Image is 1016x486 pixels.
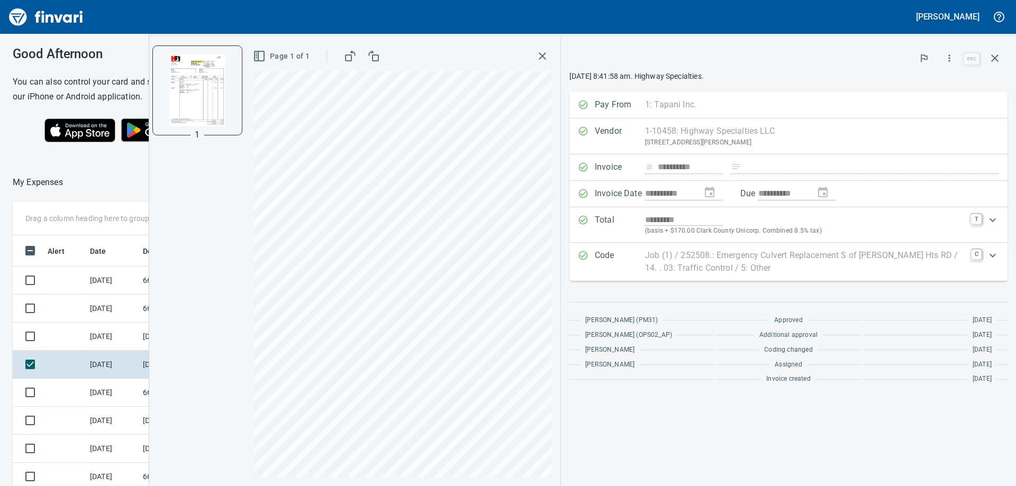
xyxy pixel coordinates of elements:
td: [DATE] [86,407,139,435]
span: [DATE] [973,315,992,326]
td: [DATE] [86,351,139,379]
td: [DATE] [86,435,139,463]
button: [PERSON_NAME] [913,8,982,25]
span: [PERSON_NAME] [585,360,634,370]
span: Page 1 of 1 [255,50,310,63]
div: Expand [569,243,1008,281]
p: (basis + $170.00 Clark County Unicorp. Combined 8.5% tax) [645,226,965,236]
span: Date [90,245,106,258]
span: [PERSON_NAME] (OPS02_AP) [585,330,672,341]
td: [DATE] [86,323,139,351]
h5: [PERSON_NAME] [916,11,979,22]
span: Coding changed [764,345,812,355]
p: Drag a column heading here to group the table [25,213,180,224]
span: Alert [48,245,65,258]
button: Flag [912,47,936,70]
p: Code [595,249,645,274]
span: Description [143,245,183,258]
span: [DATE] [973,374,992,384]
span: Description [143,245,196,258]
span: [DATE] [973,360,992,370]
td: [DATE] Invoice 0123804-IN from Highway Specialties LLC (1-10458) [139,407,234,435]
span: [DATE] [973,345,992,355]
nav: breadcrumb [13,176,63,189]
a: esc [964,53,979,65]
button: Page 1 of 1 [251,47,314,66]
span: Approved [774,315,802,326]
img: Finvari [6,4,86,30]
span: [DATE] [973,330,992,341]
td: [DATE] Invoice 0019882-IN from Highway Specialties LLC (1-10458) [139,435,234,463]
p: [DATE] 8:41:58 am. Highway Specialties. [569,71,1008,81]
td: 66.128 [139,379,234,407]
img: Get it on Google Play [115,113,206,148]
button: More [938,47,961,70]
span: Additional approval [759,330,818,341]
p: Job (1) / 252508.: Emergency Culvert Replacement S of [PERSON_NAME] Hts RD / 14. . 03: Traffic Co... [645,249,965,274]
td: [DATE] [86,295,139,323]
span: Assigned [775,360,802,370]
p: My Expenses [13,176,63,189]
p: 1 [195,129,199,141]
div: Expand [569,207,1008,243]
span: Date [90,245,120,258]
h3: Good Afternoon [13,47,238,61]
span: [PERSON_NAME] [585,345,634,355]
td: [DATE] Invoice 0124054-IN from Highway Specialties LLC (1-10458) [139,351,234,379]
img: Download on the App Store [44,118,115,142]
span: Invoice created [766,374,811,384]
a: C [972,249,982,260]
h6: You can also control your card and submit expenses from our iPhone or Android application. [13,75,238,104]
td: [DATE] [86,267,139,295]
p: Total [595,214,645,236]
td: 66.137 [139,267,234,295]
span: [PERSON_NAME] (PM31) [585,315,658,326]
span: Alert [48,245,78,258]
td: 66.135 [139,295,234,323]
td: [DATE] Invoice 0020126-IN from Highway Specialties LLC (1-10458) [139,323,234,351]
img: Page 1 [161,54,233,126]
td: [DATE] [86,379,139,407]
span: Close invoice [961,45,1008,71]
a: T [971,214,982,224]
